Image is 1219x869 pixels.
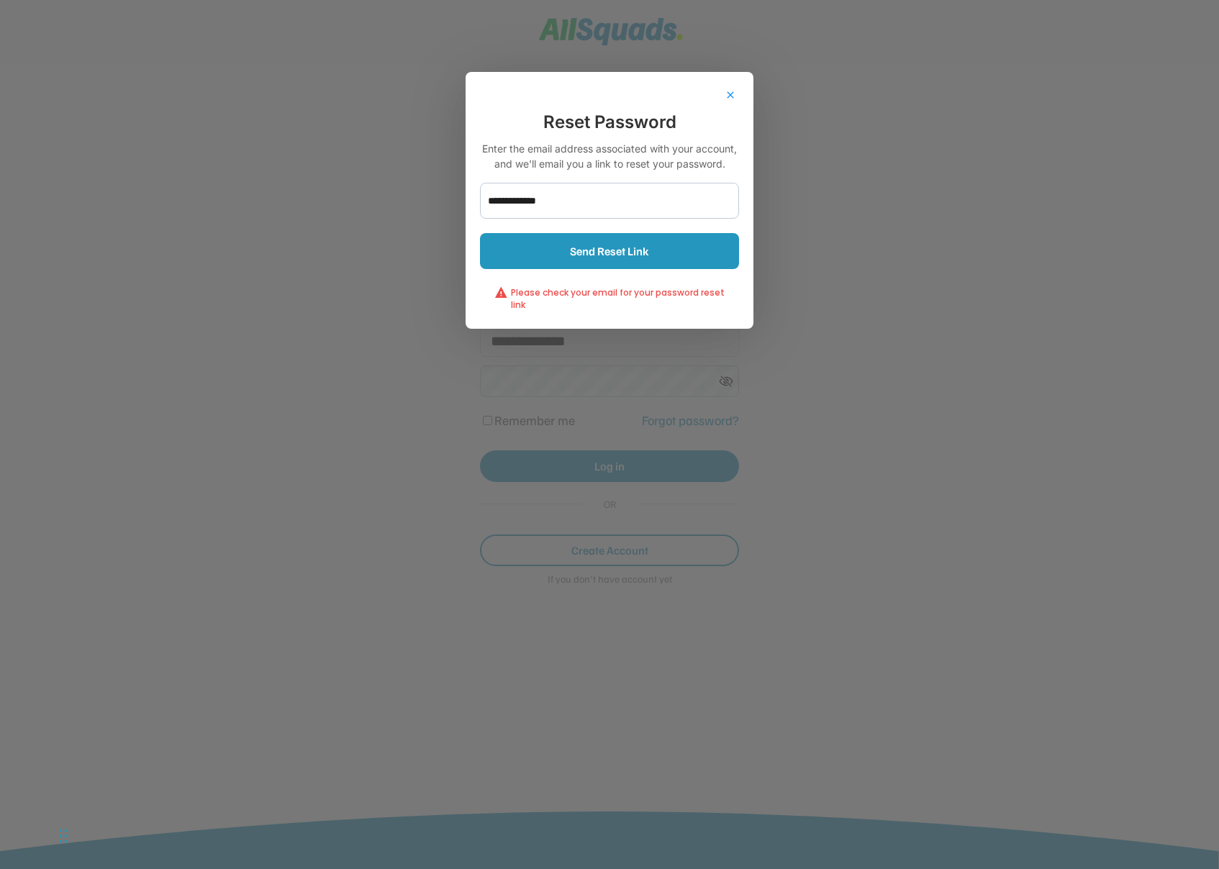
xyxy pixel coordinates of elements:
[480,141,739,171] div: Enter the email address associated with your account, and we'll email you a link to reset your pa...
[511,287,739,311] div: Please check your email for your password reset link
[494,286,508,299] button: 
[725,89,736,101] button: close
[495,285,507,299] text: 
[480,233,739,269] button: Send Reset Link
[480,109,739,135] div: Reset Password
